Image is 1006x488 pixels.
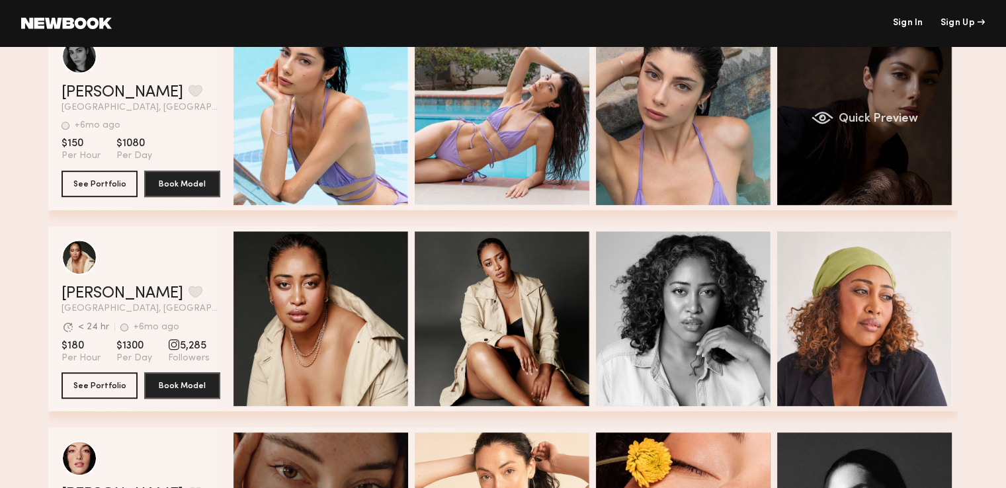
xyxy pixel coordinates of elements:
[62,286,183,302] a: [PERSON_NAME]
[116,339,152,352] span: $1300
[134,323,179,332] div: +6mo ago
[62,352,101,364] span: Per Hour
[116,352,152,364] span: Per Day
[75,121,120,130] div: +6mo ago
[62,372,138,399] button: See Portfolio
[62,137,101,150] span: $150
[62,150,101,162] span: Per Hour
[78,323,109,332] div: < 24 hr
[168,339,210,352] span: 5,285
[839,113,918,125] span: Quick Preview
[62,171,138,197] button: See Portfolio
[941,19,985,28] div: Sign Up
[892,19,923,28] a: Sign In
[116,137,152,150] span: $1080
[116,150,152,162] span: Per Day
[144,171,220,197] button: Book Model
[62,339,101,352] span: $180
[62,304,220,313] span: [GEOGRAPHIC_DATA], [GEOGRAPHIC_DATA]
[62,85,183,101] a: [PERSON_NAME]
[144,372,220,399] button: Book Model
[62,103,220,112] span: [GEOGRAPHIC_DATA], [GEOGRAPHIC_DATA]
[168,352,210,364] span: Followers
